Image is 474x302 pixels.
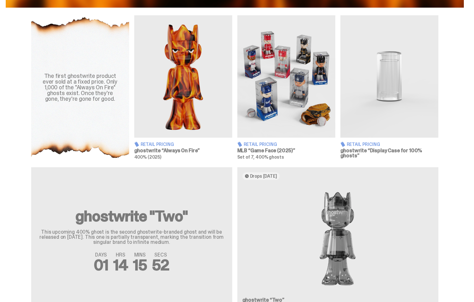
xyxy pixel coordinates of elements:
[237,15,335,138] img: Game Face (2025)
[237,148,335,153] h3: MLB “Game Face (2025)”
[244,142,277,147] span: Retail Pricing
[133,255,147,275] span: 15
[340,15,438,138] img: Display Case for 100% ghosts
[141,142,174,147] span: Retail Pricing
[347,142,380,147] span: Retail Pricing
[237,154,284,160] span: Set of 7, 400% ghosts
[113,252,128,257] span: HRS
[340,148,438,158] h3: ghostwrite “Display Case for 100% ghosts”
[39,73,122,102] div: The first ghostwrite product ever sold at a fixed price. Only 1,000 of the "Always On Fire" ghost...
[134,154,161,160] span: 400% (2025)
[133,252,147,257] span: MINS
[134,15,232,138] img: Always On Fire
[39,230,225,245] p: This upcoming 400% ghost is the second ghostwrite-branded ghost and will be released on [DATE]. T...
[39,209,225,224] h2: ghostwrite "Two"
[134,15,232,160] a: Always On Fire Retail Pricing
[94,255,108,275] span: 01
[242,185,433,292] img: Two
[237,15,335,160] a: Game Face (2025) Retail Pricing
[152,255,170,275] span: 52
[340,15,438,160] a: Display Case for 100% ghosts Retail Pricing
[134,148,232,153] h3: ghostwrite “Always On Fire”
[250,174,277,179] span: Drops [DATE]
[94,252,108,257] span: DAYS
[152,252,170,257] span: SECS
[113,255,128,275] span: 14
